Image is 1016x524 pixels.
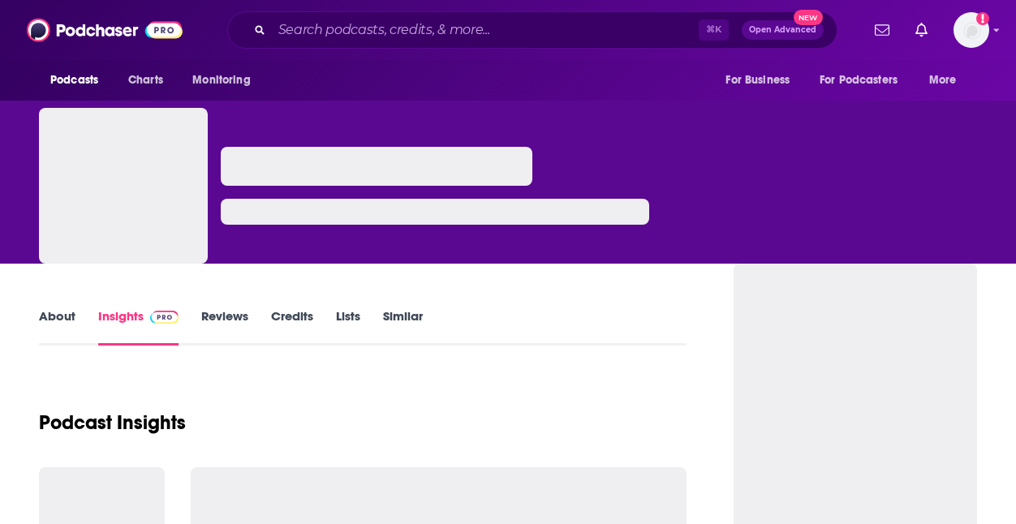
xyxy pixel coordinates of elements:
[809,65,921,96] button: open menu
[98,308,179,346] a: InsightsPodchaser Pro
[742,20,824,40] button: Open AdvancedNew
[383,308,423,346] a: Similar
[714,65,810,96] button: open menu
[271,308,313,346] a: Credits
[749,26,816,34] span: Open Advanced
[699,19,729,41] span: ⌘ K
[918,65,977,96] button: open menu
[128,69,163,92] span: Charts
[954,12,989,48] img: User Profile
[39,308,75,346] a: About
[27,15,183,45] img: Podchaser - Follow, Share and Rate Podcasts
[336,308,360,346] a: Lists
[868,16,896,44] a: Show notifications dropdown
[909,16,934,44] a: Show notifications dropdown
[725,69,790,92] span: For Business
[976,12,989,25] svg: Add a profile image
[227,11,837,49] div: Search podcasts, credits, & more...
[39,65,119,96] button: open menu
[50,69,98,92] span: Podcasts
[118,65,173,96] a: Charts
[39,410,186,435] h1: Podcast Insights
[794,10,823,25] span: New
[954,12,989,48] span: Logged in as isabellaN
[181,65,271,96] button: open menu
[820,69,898,92] span: For Podcasters
[150,311,179,324] img: Podchaser Pro
[192,69,250,92] span: Monitoring
[929,69,957,92] span: More
[201,308,248,346] a: Reviews
[954,12,989,48] button: Show profile menu
[272,17,699,43] input: Search podcasts, credits, & more...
